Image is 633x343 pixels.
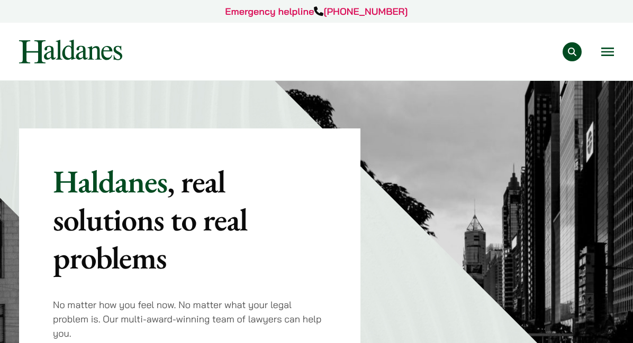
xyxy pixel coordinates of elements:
button: Search [563,42,582,61]
p: No matter how you feel now. No matter what your legal problem is. Our multi-award-winning team of... [53,298,327,340]
img: Logo of Haldanes [19,40,122,63]
a: Emergency helpline[PHONE_NUMBER] [225,5,408,17]
button: Open menu [601,48,614,56]
p: Haldanes [53,162,327,276]
mark: , real solutions to real problems [53,161,247,278]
